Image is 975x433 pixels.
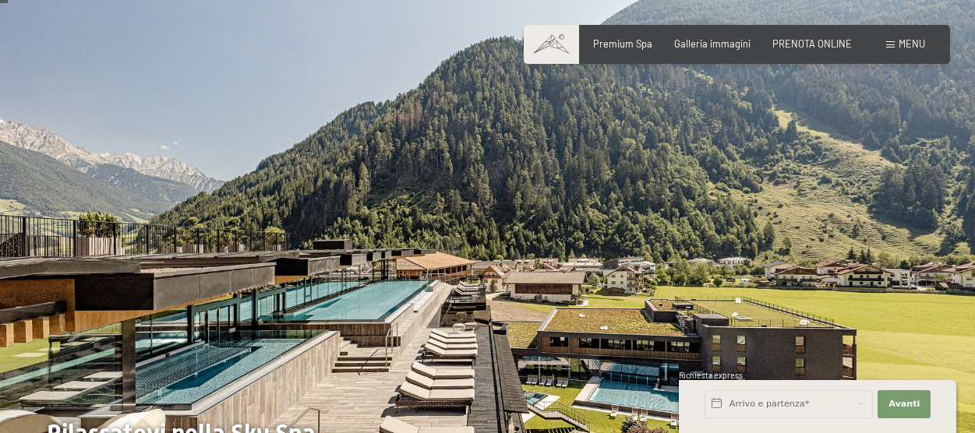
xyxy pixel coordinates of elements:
button: Avanti [878,390,931,418]
a: Premium Spa [593,37,652,50]
span: Menu [899,37,925,50]
a: PRENOTA ONLINE [772,37,852,50]
a: Galleria immagini [674,37,751,50]
span: Avanti [888,398,920,410]
span: Richiesta express [679,371,743,380]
